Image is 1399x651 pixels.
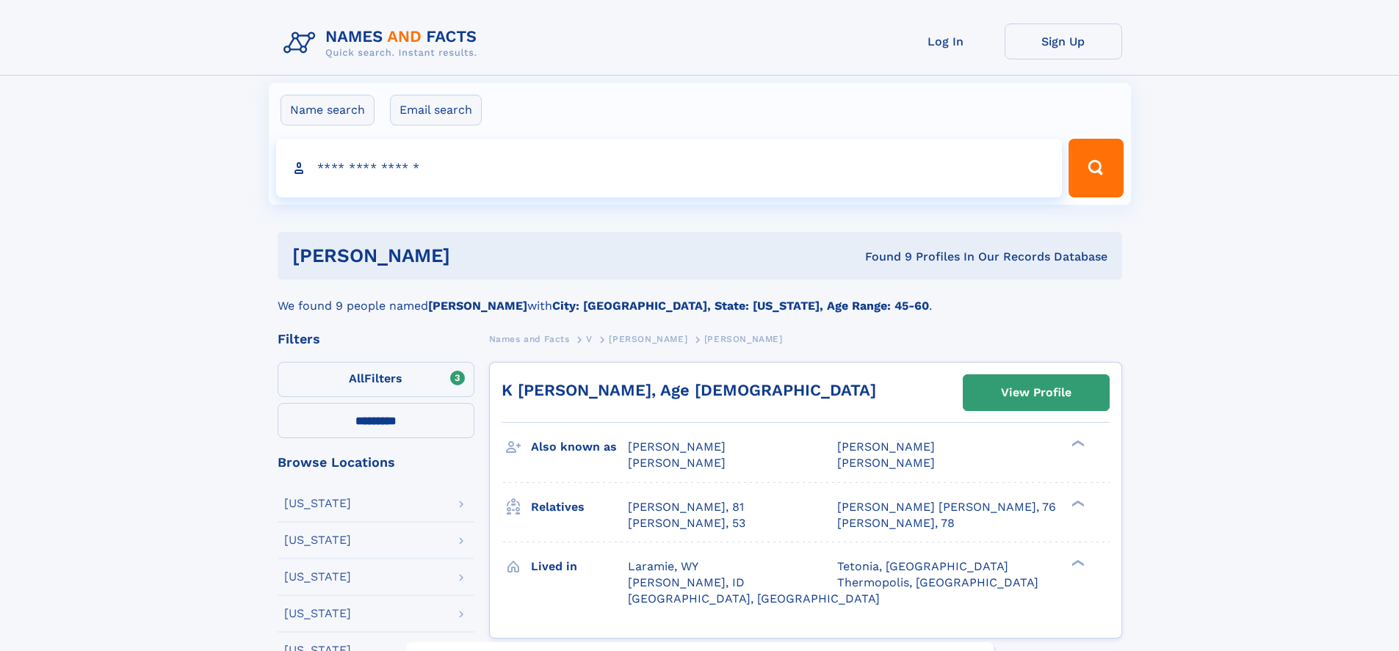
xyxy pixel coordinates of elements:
span: [PERSON_NAME] [704,334,783,344]
span: [PERSON_NAME] [628,440,726,454]
a: [PERSON_NAME] [PERSON_NAME], 76 [837,499,1056,515]
img: Logo Names and Facts [278,23,489,63]
div: Filters [278,332,474,346]
b: City: [GEOGRAPHIC_DATA], State: [US_STATE], Age Range: 45-60 [552,299,929,313]
span: [PERSON_NAME] [609,334,687,344]
div: ❯ [1068,498,1085,508]
h3: Relatives [531,495,628,520]
span: Laramie, WY [628,559,698,573]
h3: Lived in [531,554,628,579]
div: We found 9 people named with . [278,280,1122,315]
a: [PERSON_NAME] [609,330,687,348]
a: K [PERSON_NAME], Age [DEMOGRAPHIC_DATA] [502,381,876,399]
div: [US_STATE] [284,498,351,509]
span: Tetonia, [GEOGRAPHIC_DATA] [837,559,1008,573]
span: [PERSON_NAME], ID [628,575,745,589]
label: Filters [278,362,474,397]
span: All [349,371,364,385]
div: [US_STATE] [284,608,351,619]
div: ❯ [1068,439,1085,448]
span: Thermopolis, [GEOGRAPHIC_DATA] [837,575,1038,589]
a: V [586,330,593,348]
a: View Profile [964,375,1109,410]
b: [PERSON_NAME] [428,299,527,313]
span: [PERSON_NAME] [837,440,935,454]
a: Log In [887,23,1005,59]
a: [PERSON_NAME], 53 [628,515,745,531]
span: [GEOGRAPHIC_DATA], [GEOGRAPHIC_DATA] [628,592,880,605]
a: Sign Up [1005,23,1122,59]
a: [PERSON_NAME], 81 [628,499,744,515]
div: ❯ [1068,558,1085,567]
button: Search Button [1069,139,1123,197]
h1: [PERSON_NAME] [292,247,658,265]
label: Name search [281,95,375,126]
a: Names and Facts [489,330,570,348]
span: [PERSON_NAME] [837,456,935,470]
div: [US_STATE] [284,571,351,583]
div: Found 9 Profiles In Our Records Database [657,249,1107,265]
div: [US_STATE] [284,534,351,546]
span: V [586,334,593,344]
div: View Profile [1001,376,1071,410]
div: Browse Locations [278,456,474,469]
input: search input [276,139,1063,197]
a: [PERSON_NAME], 78 [837,515,955,531]
label: Email search [390,95,482,126]
span: [PERSON_NAME] [628,456,726,470]
h3: Also known as [531,434,628,459]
